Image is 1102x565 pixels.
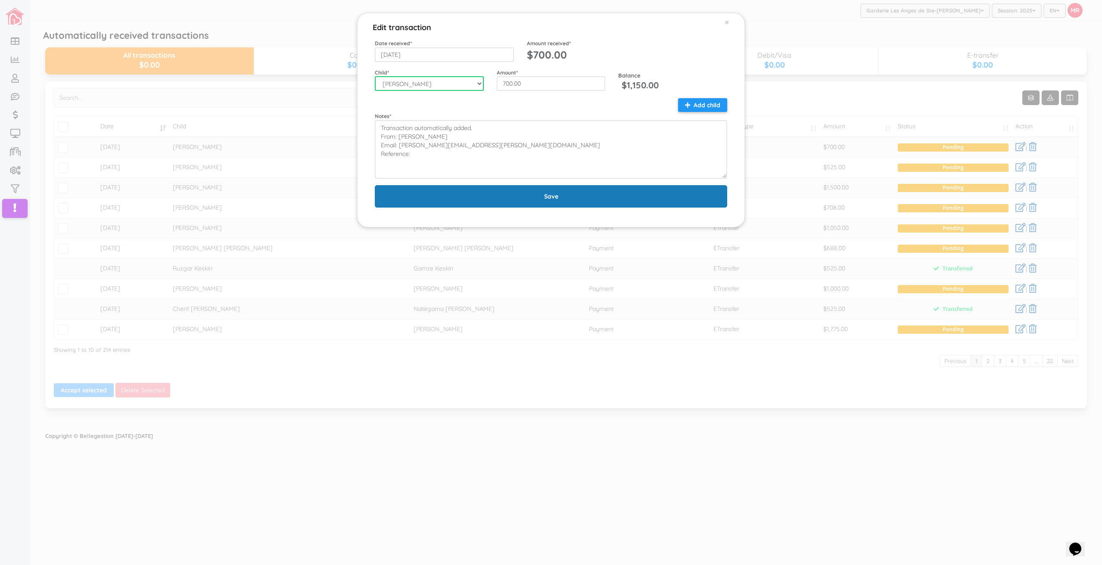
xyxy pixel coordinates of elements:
[618,68,641,80] label: Balance
[725,18,729,27] button: Close
[622,80,659,90] span: $1,150.00
[1066,531,1093,556] iframe: chat widget
[497,69,518,76] label: Amount
[527,40,571,47] label: Amount received
[725,16,729,28] span: ×
[375,185,727,208] input: Save
[375,69,389,76] label: Child
[678,98,727,112] button: Add child
[375,40,412,47] label: Date received
[373,18,431,33] h5: Edit transaction
[375,112,391,120] label: Notes
[527,47,575,62] div: $700.00
[375,120,727,179] textarea: Transaction automatically added. From: [PERSON_NAME] Email: [PERSON_NAME][EMAIL_ADDRESS][PERSON_N...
